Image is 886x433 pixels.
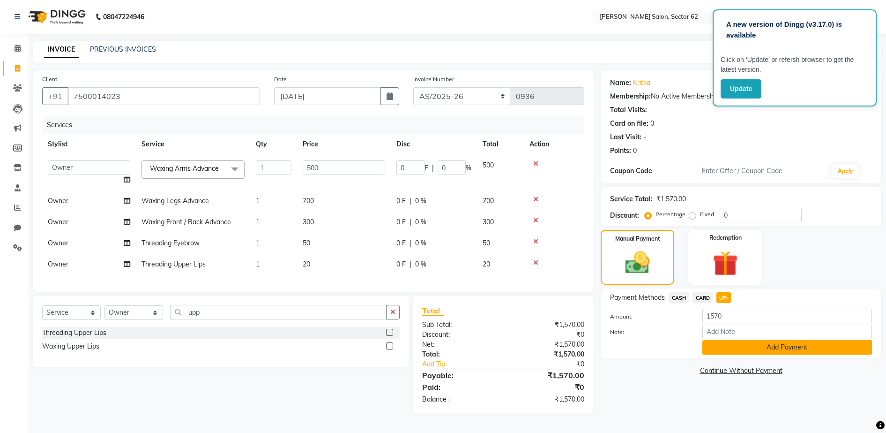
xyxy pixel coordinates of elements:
div: Net: [415,340,503,349]
span: 700 [303,197,314,205]
div: ₹0 [503,381,591,393]
span: Payment Methods [610,293,665,303]
th: Disc [391,134,477,155]
span: 50 [303,239,310,247]
span: Owner [48,260,68,268]
div: ₹1,570.00 [656,194,686,204]
span: UPI [716,292,731,303]
input: Add Note [702,325,872,339]
span: | [409,217,411,227]
p: Click on ‘Update’ or refersh browser to get the latest version. [721,55,869,75]
th: Total [477,134,524,155]
label: Date [274,75,287,84]
div: Card on file: [610,119,648,129]
th: Qty [250,134,297,155]
span: Waxing Legs Advance [141,197,209,205]
img: _cash.svg [618,249,657,277]
div: Balance : [415,395,503,404]
span: | [409,259,411,269]
span: Total [422,306,444,316]
span: CASH [669,292,689,303]
span: Threading Upper Lips [141,260,206,268]
a: Kritka [633,78,650,88]
span: 1 [256,239,260,247]
label: Note: [603,328,695,336]
button: +91 [42,87,68,105]
span: Owner [48,197,68,205]
div: Payable: [415,370,503,381]
span: CARD [692,292,713,303]
a: PREVIOUS INVOICES [90,45,156,53]
div: Points: [610,146,631,156]
span: | [432,163,434,173]
span: 1 [256,197,260,205]
div: ₹1,570.00 [503,349,591,359]
span: 1 [256,260,260,268]
span: 20 [483,260,490,268]
span: | [409,238,411,248]
span: 0 % [415,196,426,206]
span: F [424,163,428,173]
div: Paid: [415,381,503,393]
th: Price [297,134,391,155]
span: 0 % [415,259,426,269]
a: Add Tip [415,359,518,369]
label: Redemption [709,234,742,242]
div: Sub Total: [415,320,503,330]
span: 0 % [415,238,426,248]
div: Discount: [610,211,639,220]
div: Discount: [415,330,503,340]
div: Name: [610,78,631,88]
div: Last Visit: [610,132,641,142]
span: 500 [483,161,494,169]
th: Service [136,134,250,155]
span: 0 F [396,238,406,248]
div: Services [43,116,591,134]
span: Threading Eyebrow [141,239,200,247]
label: Manual Payment [615,235,660,243]
input: Search by Name/Mobile/Email/Code [67,87,260,105]
span: 0 F [396,196,406,206]
div: ₹1,570.00 [503,370,591,381]
input: Enter Offer / Coupon Code [698,164,828,178]
span: 700 [483,197,494,205]
button: Add Payment [702,340,872,355]
th: Action [524,134,584,155]
th: Stylist [42,134,136,155]
img: logo [24,4,88,30]
div: No Active Membership [610,91,872,101]
p: A new version of Dingg (v3.17.0) is available [726,19,863,40]
span: Owner [48,239,68,247]
a: Continue Without Payment [603,366,879,376]
div: ₹1,570.00 [503,395,591,404]
label: Fixed [700,210,714,219]
span: 300 [303,218,314,226]
span: % [466,163,471,173]
button: Update [721,79,761,99]
span: 0 F [396,259,406,269]
span: | [409,196,411,206]
span: Waxing Arms Advance [150,164,219,173]
div: Total: [415,349,503,359]
div: 0 [633,146,637,156]
div: Coupon Code [610,166,697,176]
div: - [643,132,646,142]
a: x [219,164,223,173]
div: 0 [650,119,654,129]
input: Amount [702,309,872,323]
div: Threading Upper Lips [42,328,106,338]
label: Invoice Number [413,75,454,84]
div: Total Visits: [610,105,647,115]
button: Apply [832,164,859,178]
label: Client [42,75,57,84]
input: Search or Scan [170,305,387,319]
span: 1 [256,218,260,226]
span: Owner [48,218,68,226]
b: 08047224946 [103,4,144,30]
div: ₹0 [518,359,592,369]
img: _gift.svg [705,248,746,279]
span: Waxing Front / Back Advance [141,218,231,226]
div: Waxing Upper Lips [42,342,99,351]
label: Amount: [603,312,695,321]
div: Membership: [610,91,651,101]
